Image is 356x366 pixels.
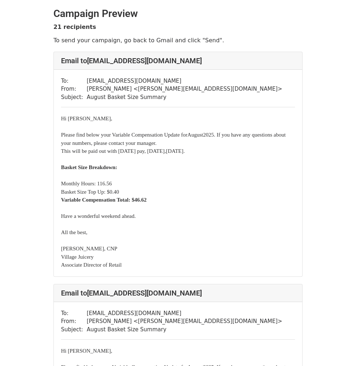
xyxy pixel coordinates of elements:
td: August Basket Size Summary [87,93,282,102]
td: From: [61,317,87,326]
font: Please find below your Variable Compensation Update for A 2025. If you have any questions about y... [61,132,286,219]
td: August Basket Size Summary [87,326,282,334]
font: ​Hi [PERSON_NAME], [61,348,112,354]
p: To send your campaign, go back to Gmail and click "Send". [53,36,303,44]
span: ​[DATE] [166,148,183,154]
td: [PERSON_NAME] < [PERSON_NAME][EMAIL_ADDRESS][DOMAIN_NAME] > [87,317,282,326]
font: Associate Director of Retail [61,262,122,268]
span: ​ugust [191,132,203,138]
td: From: [61,85,87,93]
td: Subject: [61,326,87,334]
td: To: [61,309,87,318]
td: [EMAIL_ADDRESS][DOMAIN_NAME] [87,309,282,318]
h2: Campaign Preview [53,8,303,20]
font: Village Juicery [61,254,94,260]
b: Basket Size Breakdown: [61,164,117,170]
strong: 21 recipients [53,23,96,30]
td: [PERSON_NAME] < [PERSON_NAME][EMAIL_ADDRESS][DOMAIN_NAME] > [87,85,282,93]
h4: Email to [EMAIL_ADDRESS][DOMAIN_NAME] [61,56,295,65]
td: [EMAIL_ADDRESS][DOMAIN_NAME] [87,77,282,85]
h4: Email to [EMAIL_ADDRESS][DOMAIN_NAME] [61,289,295,297]
td: Subject: [61,93,87,102]
font: All the best, [PERSON_NAME], CNP [61,229,117,251]
td: To: [61,77,87,85]
font: ​Hi [PERSON_NAME], [61,116,112,121]
b: Variable Compensation Total: $46.62 [61,197,147,203]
